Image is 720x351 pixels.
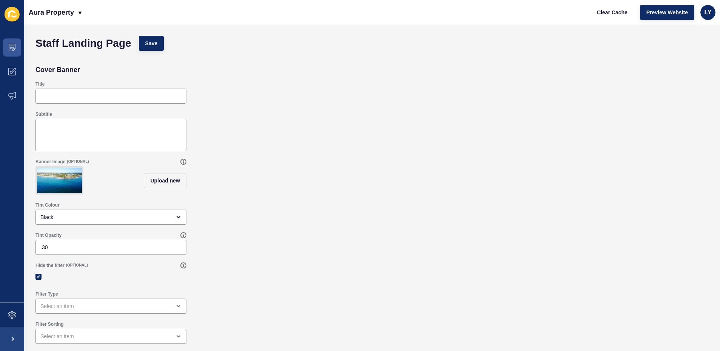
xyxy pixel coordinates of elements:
[35,81,45,87] label: Title
[35,210,186,225] div: open menu
[67,159,89,164] span: (OPTIONAL)
[35,111,52,117] label: Subtitle
[35,329,186,344] div: open menu
[35,159,65,165] label: Banner Image
[139,36,164,51] button: Save
[150,177,180,184] span: Upload new
[144,173,186,188] button: Upload new
[35,40,131,47] h1: Staff Landing Page
[591,5,634,20] button: Clear Cache
[35,262,65,268] label: Hide the filter
[646,9,688,16] span: Preview Website
[37,168,82,193] img: 715cba7362e0b2ce3dbc95449f86f744.jpg
[640,5,694,20] button: Preview Website
[35,321,64,327] label: Filter Sorting
[35,299,186,314] div: open menu
[145,40,158,47] span: Save
[35,66,80,74] h2: Cover Banner
[705,9,712,16] span: LY
[35,232,62,238] label: Tint Opacity
[29,3,74,22] p: Aura Property
[66,263,88,268] span: (OPTIONAL)
[597,9,628,16] span: Clear Cache
[35,202,60,208] label: Tint Colour
[35,291,58,297] label: Filter Type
